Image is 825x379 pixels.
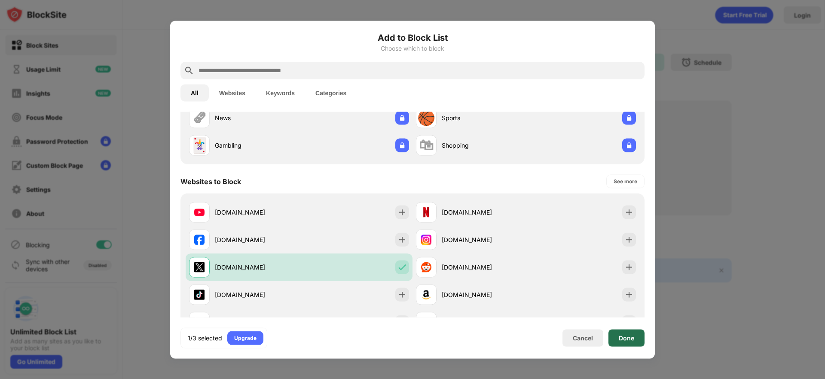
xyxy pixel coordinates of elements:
div: Choose which to block [180,45,645,52]
div: [DOMAIN_NAME] [442,290,526,299]
div: See more [614,177,637,185]
button: Websites [209,84,256,101]
img: favicons [421,262,431,272]
img: favicons [194,207,205,217]
div: [DOMAIN_NAME] [215,208,299,217]
img: favicons [421,289,431,300]
div: [DOMAIN_NAME] [215,263,299,272]
div: [DOMAIN_NAME] [215,290,299,299]
div: 🗞 [192,109,207,127]
img: favicons [194,289,205,300]
div: Gambling [215,141,299,150]
div: 1/3 selected [188,334,222,342]
div: 🛍 [419,136,434,154]
div: Websites to Block [180,177,241,185]
img: favicons [194,234,205,245]
div: [DOMAIN_NAME] [442,208,526,217]
div: 🃏 [190,136,208,154]
img: favicons [421,234,431,245]
div: Shopping [442,141,526,150]
div: [DOMAIN_NAME] [442,235,526,244]
img: favicons [421,207,431,217]
img: favicons [194,262,205,272]
div: Cancel [573,334,593,342]
div: News [215,113,299,122]
div: 🏀 [417,109,435,127]
div: Upgrade [234,334,257,342]
button: All [180,84,209,101]
h6: Add to Block List [180,31,645,44]
div: Sports [442,113,526,122]
img: favicons [421,317,431,327]
div: Done [619,334,634,341]
div: [DOMAIN_NAME] [442,263,526,272]
div: [DOMAIN_NAME] [215,235,299,244]
img: favicons [194,317,205,327]
img: search.svg [184,65,194,76]
button: Categories [305,84,357,101]
button: Keywords [256,84,305,101]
